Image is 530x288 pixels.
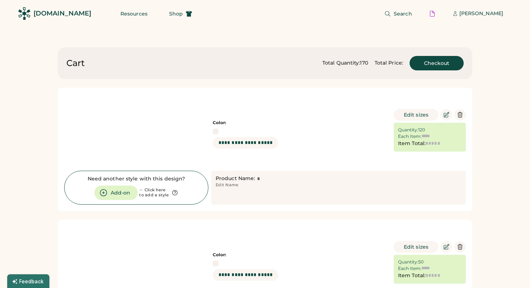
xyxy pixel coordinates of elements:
div: Item Total: [398,272,425,279]
button: Edit sizes [394,109,438,121]
button: Edit sizes [394,241,438,253]
img: Rendered Logo - Screens [18,7,31,20]
span: Search [394,11,412,16]
button: Delete [454,241,466,253]
div: Each Item: [398,266,421,271]
div: Total Quantity: [322,60,360,67]
button: Delete [454,109,466,121]
img: yH5BAEAAAAALAAAAAABAAEAAAIBRAA7 [64,94,136,166]
button: Edit Product [441,241,452,253]
div: [PERSON_NAME] [459,10,503,17]
div: Need another style with this design? [88,175,185,183]
div: 120 [418,127,425,133]
button: Search [376,6,421,21]
div: 50 [418,259,424,265]
strong: Color: [213,252,226,257]
div: Item Total: [398,140,425,147]
button: Edit Product [441,109,452,121]
span: Shop [169,11,183,16]
button: Resources [112,6,156,21]
div: Edit Name [216,182,238,188]
div: Cart [66,57,85,69]
div: [DOMAIN_NAME] [34,9,91,18]
button: Checkout [410,56,464,70]
div: ← Click here to add a style [139,188,169,198]
strong: Color: [213,120,226,125]
button: Shop [160,6,201,21]
div: Each Item: [398,134,421,139]
button: Add-on [94,186,138,200]
div: 170 [360,60,368,67]
div: Quantity: [398,127,418,133]
div: Product Name: [216,175,255,182]
img: yH5BAEAAAAALAAAAAABAAEAAAIBRAA7 [136,94,208,166]
div: Total Price: [375,60,403,67]
div: Quantity: [398,259,418,265]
